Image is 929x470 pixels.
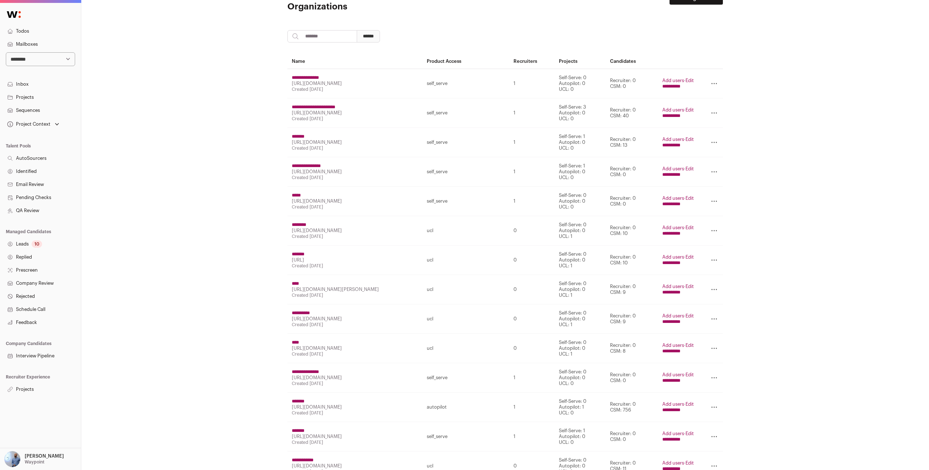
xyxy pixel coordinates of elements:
td: Self-Serve: 0 Autopilot: 0 UCL: 1 [554,304,606,334]
td: 1 [509,157,555,187]
a: Add users [662,225,684,230]
td: Self-Serve: 1 Autopilot: 0 UCL: 0 [554,157,606,187]
td: self_serve [422,69,509,98]
a: Edit [686,431,694,436]
td: 0 [509,246,555,275]
td: Self-Serve: 0 Autopilot: 0 UCL: 1 [554,246,606,275]
td: 1 [509,128,555,157]
a: Add users [662,431,684,436]
td: self_serve [422,128,509,157]
a: Edit [686,372,694,377]
td: Self-Serve: 0 Autopilot: 1 UCL: 0 [554,393,606,422]
td: autopilot [422,393,509,422]
td: · [658,98,698,128]
div: 10 [32,240,42,248]
a: [URL][DOMAIN_NAME] [292,199,342,203]
td: self_serve [422,98,509,128]
img: 97332-medium_jpg [4,451,20,467]
td: 0 [509,304,555,334]
td: Recruiter: 0 CSM: 10 [606,216,658,246]
div: Created [DATE] [292,86,418,92]
div: Created [DATE] [292,145,418,151]
a: Edit [686,402,694,406]
button: Open dropdown [3,451,65,467]
th: Name [287,54,422,69]
td: self_serve [422,363,509,393]
a: Edit [686,166,694,171]
td: · [658,157,698,187]
td: Recruiter: 0 CSM: 8 [606,334,658,363]
td: 1 [509,98,555,128]
a: Edit [686,196,694,200]
td: Recruiter: 0 CSM: 0 [606,69,658,98]
a: Edit [686,313,694,318]
h1: Organizations [287,1,433,13]
td: 1 [509,422,555,451]
td: · [658,393,698,422]
a: [URL][DOMAIN_NAME] [292,434,342,439]
a: [URL][DOMAIN_NAME] [292,81,342,86]
a: Add users [662,108,684,112]
div: Created [DATE] [292,292,418,298]
a: Edit [686,137,694,142]
td: Recruiter: 0 CSM: 9 [606,304,658,334]
td: 1 [509,187,555,216]
img: Wellfound [3,7,25,22]
a: Add users [662,284,684,289]
div: Created [DATE] [292,175,418,181]
td: ucl [422,275,509,304]
a: [URL][DOMAIN_NAME] [292,375,342,380]
td: · [658,304,698,334]
td: Recruiter: 0 CSM: 9 [606,275,658,304]
a: Edit [686,461,694,465]
td: Self-Serve: 0 Autopilot: 0 UCL: 0 [554,187,606,216]
td: Recruiter: 0 CSM: 13 [606,128,658,157]
td: 1 [509,393,555,422]
div: Created [DATE] [292,234,418,239]
td: Self-Serve: 0 Autopilot: 0 UCL: 1 [554,216,606,246]
a: Add users [662,78,684,83]
td: 0 [509,216,555,246]
a: [URL][DOMAIN_NAME] [292,110,342,115]
th: Product Access [422,54,509,69]
a: Edit [686,343,694,348]
td: 0 [509,334,555,363]
div: Project Context [6,121,50,127]
td: Self-Serve: 0 Autopilot: 0 UCL: 0 [554,363,606,393]
a: [URL][DOMAIN_NAME] [292,169,342,174]
a: [URL][DOMAIN_NAME] [292,405,342,409]
div: Created [DATE] [292,351,418,357]
td: ucl [422,334,509,363]
td: Recruiter: 0 CSM: 0 [606,157,658,187]
a: Add users [662,166,684,171]
a: Edit [686,284,694,289]
a: Add users [662,461,684,465]
td: Recruiter: 0 CSM: 10 [606,246,658,275]
td: ucl [422,246,509,275]
a: Edit [686,225,694,230]
a: [URL][DOMAIN_NAME][PERSON_NAME] [292,287,379,292]
td: · [658,69,698,98]
td: Recruiter: 0 CSM: 40 [606,98,658,128]
a: [URL][DOMAIN_NAME] [292,346,342,351]
td: Self-Serve: 3 Autopilot: 0 UCL: 0 [554,98,606,128]
td: · [658,334,698,363]
td: Self-Serve: 1 Autopilot: 0 UCL: 0 [554,422,606,451]
a: [URL][DOMAIN_NAME] [292,228,342,233]
td: Self-Serve: 0 Autopilot: 0 UCL: 1 [554,275,606,304]
td: · [658,422,698,451]
td: Self-Serve: 0 Autopilot: 0 UCL: 0 [554,69,606,98]
a: Add users [662,343,684,348]
p: Waypoint [25,459,44,465]
td: 0 [509,275,555,304]
a: [URL] [292,258,304,262]
td: self_serve [422,187,509,216]
td: 1 [509,69,555,98]
td: Recruiter: 0 CSM: 0 [606,422,658,451]
div: Created [DATE] [292,263,418,269]
a: Add users [662,313,684,318]
a: Edit [686,255,694,259]
th: Recruiters [509,54,555,69]
th: Candidates [606,54,658,69]
a: [URL][DOMAIN_NAME] [292,316,342,321]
